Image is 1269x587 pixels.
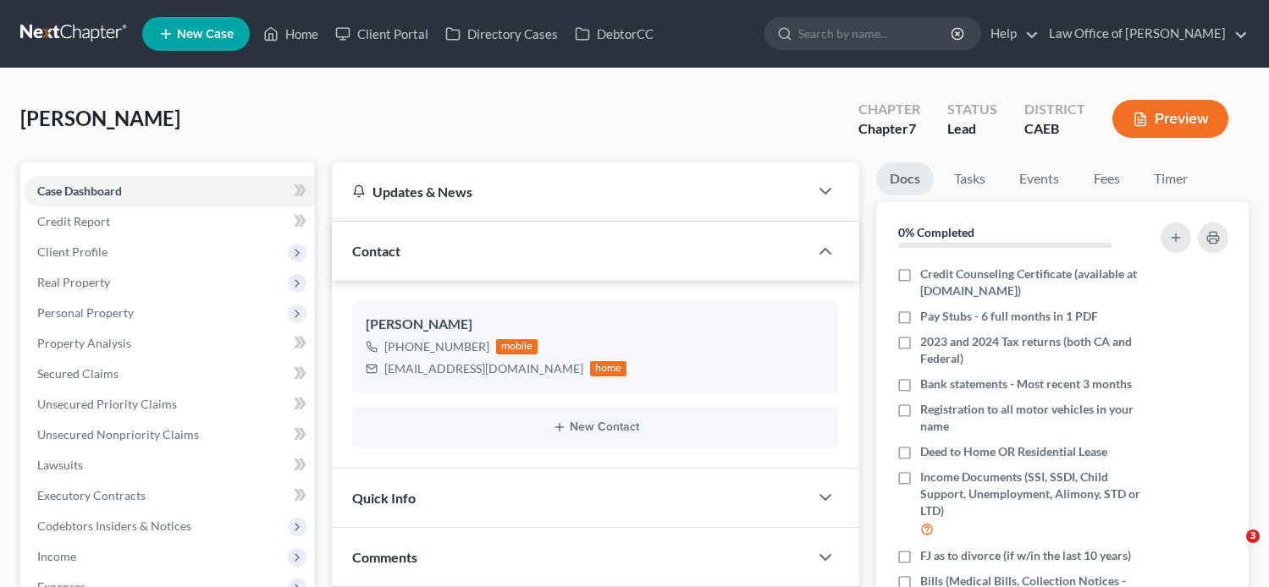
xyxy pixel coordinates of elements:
[37,397,177,411] span: Unsecured Priority Claims
[437,19,566,49] a: Directory Cases
[947,119,997,139] div: Lead
[24,328,315,359] a: Property Analysis
[982,19,1039,49] a: Help
[24,420,315,450] a: Unsecured Nonpriority Claims
[1024,100,1085,119] div: District
[920,469,1141,519] span: Income Documents (SSI, SSDI, Child Support, Unemployment, Alimony, STD or LTD)
[496,339,538,354] div: mobile
[1112,100,1228,138] button: Preview
[24,389,315,420] a: Unsecured Priority Claims
[1040,19,1248,49] a: Law Office of [PERSON_NAME]
[590,361,627,376] div: home
[920,333,1141,367] span: 2023 and 2024 Tax returns (both CA and Federal)
[37,305,134,320] span: Personal Property
[947,100,997,119] div: Status
[920,266,1141,299] span: Credit Counseling Certificate (available at [DOMAIN_NAME])
[858,119,920,139] div: Chapter
[352,490,416,506] span: Quick Info
[1211,529,1252,570] iframe: Intercom live chat
[352,183,789,200] div: Updates & News
[37,549,76,563] span: Income
[908,120,916,136] span: 7
[1079,162,1134,195] a: Fees
[920,308,1098,325] span: Pay Stubs - 6 full months in 1 PDF
[37,336,131,350] span: Property Analysis
[37,275,110,289] span: Real Property
[798,18,953,49] input: Search by name...
[898,225,974,239] strong: 0% Completed
[37,518,191,533] span: Codebtors Insiders & Notices
[352,549,417,565] span: Comments
[352,243,400,259] span: Contact
[941,162,999,195] a: Tasks
[177,28,234,41] span: New Case
[37,366,119,381] span: Secured Claims
[920,401,1141,435] span: Registration to all motor vehicles in your name
[24,206,315,237] a: Credit Report
[24,176,315,206] a: Case Dashboard
[366,420,826,434] button: New Contact
[858,100,920,119] div: Chapter
[255,19,327,49] a: Home
[24,359,315,389] a: Secured Claims
[24,450,315,480] a: Lawsuits
[566,19,662,49] a: DebtorCC
[37,184,122,198] span: Case Dashboard
[37,244,108,259] span: Client Profile
[1140,162,1201,195] a: Timer
[1024,119,1085,139] div: CAEB
[1006,162,1073,195] a: Events
[876,162,934,195] a: Docs
[37,427,199,442] span: Unsecured Nonpriority Claims
[920,443,1107,460] span: Deed to Home OR Residential Lease
[20,106,180,130] span: [PERSON_NAME]
[37,458,83,472] span: Lawsuits
[37,214,110,228] span: Credit Report
[366,315,826,335] div: [PERSON_NAME]
[1246,529,1260,543] span: 3
[384,360,583,377] div: [EMAIL_ADDRESS][DOMAIN_NAME]
[920,547,1131,564] span: FJ as to divorce (if w/in the last 10 years)
[24,480,315,511] a: Executory Contracts
[37,488,146,502] span: Executory Contracts
[327,19,437,49] a: Client Portal
[920,376,1132,392] span: Bank statements - Most recent 3 months
[384,338,489,355] div: [PHONE_NUMBER]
